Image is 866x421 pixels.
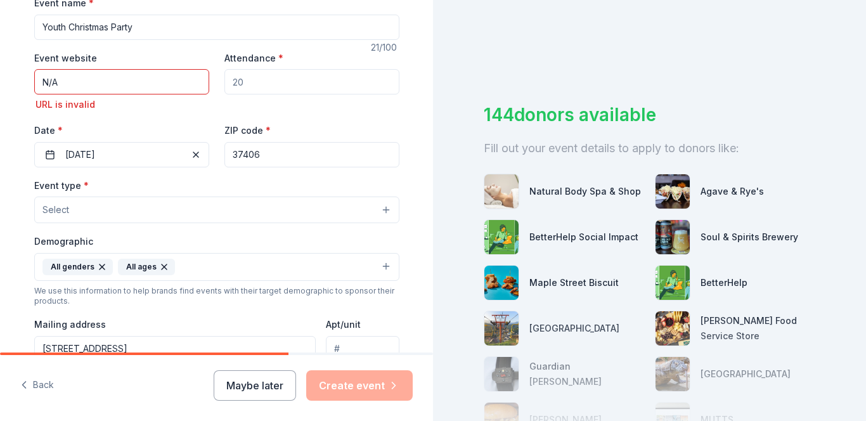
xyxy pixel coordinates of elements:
[529,230,638,245] div: BetterHelp Social Impact
[484,266,519,300] img: photo for Maple Street Biscuit
[118,259,175,275] div: All ages
[371,40,399,55] div: 21 /100
[224,142,399,167] input: 12345 (U.S. only)
[656,266,690,300] img: photo for BetterHelp
[34,69,209,94] input: https://www...
[326,318,361,331] label: Apt/unit
[34,97,209,112] div: URL is invalid
[326,336,399,361] input: #
[529,184,641,199] div: Natural Body Spa & Shop
[34,15,399,40] input: Spring Fundraiser
[34,253,399,281] button: All gendersAll ages
[484,101,815,128] div: 144 donors available
[34,52,97,65] label: Event website
[224,124,271,137] label: ZIP code
[34,124,209,137] label: Date
[224,69,399,94] input: 20
[20,372,54,399] button: Back
[34,197,399,223] button: Select
[529,275,619,290] div: Maple Street Biscuit
[701,275,747,290] div: BetterHelp
[34,318,106,331] label: Mailing address
[656,220,690,254] img: photo for Soul & Spirits Brewery
[214,370,296,401] button: Maybe later
[484,138,815,159] div: Fill out your event details to apply to donors like:
[484,220,519,254] img: photo for BetterHelp Social Impact
[42,202,69,217] span: Select
[224,52,283,65] label: Attendance
[42,259,113,275] div: All genders
[701,184,764,199] div: Agave & Rye's
[34,235,93,248] label: Demographic
[34,179,89,192] label: Event type
[701,230,798,245] div: Soul & Spirits Brewery
[34,336,316,361] input: Enter a US address
[656,174,690,209] img: photo for Agave & Rye's
[34,286,399,306] div: We use this information to help brands find events with their target demographic to sponsor their...
[484,174,519,209] img: photo for Natural Body Spa & Shop
[34,142,209,167] button: [DATE]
